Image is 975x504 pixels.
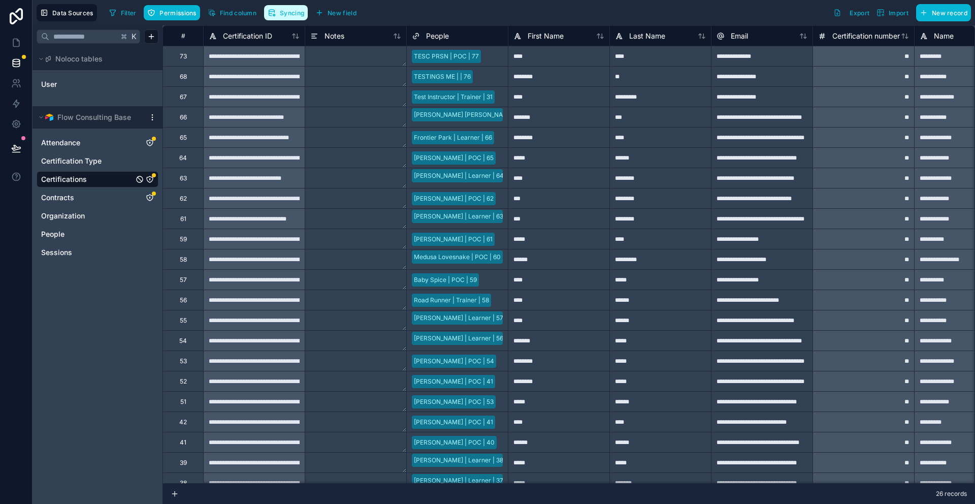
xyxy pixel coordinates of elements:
a: Certifications [41,174,134,184]
a: People [41,229,134,239]
button: Data Sources [37,4,97,21]
a: Organization [41,211,134,221]
div: Contracts [37,190,158,206]
div: 52 [180,377,187,386]
span: People [426,31,449,41]
span: Sessions [41,247,72,258]
button: Noloco tables [37,52,152,66]
span: Certification ID [223,31,272,41]
div: [PERSON_NAME] | Learner | 63 [414,212,503,221]
div: [PERSON_NAME] | POC | 53 [414,397,494,406]
span: Certification number [832,31,900,41]
span: Notes [324,31,344,41]
button: Import [873,4,912,21]
span: Syncing [280,9,304,17]
span: Contracts [41,193,74,203]
div: [PERSON_NAME] | POC | 54 [414,357,494,366]
div: [PERSON_NAME] [PERSON_NAME] | Learner | 67 [414,110,554,119]
div: [PERSON_NAME] | POC | 41 [414,377,493,386]
span: Certification Type [41,156,102,166]
span: Certifications [41,174,87,184]
div: Road Runner | Trainer | 58 [414,296,489,305]
div: [PERSON_NAME] | Learner | 38 [414,456,503,465]
a: Attendance [41,138,134,148]
div: 61 [180,215,186,223]
div: 59 [180,235,187,243]
span: New record [932,9,967,17]
button: New field [312,5,360,20]
span: First Name [528,31,564,41]
span: Import [889,9,908,17]
a: User [41,79,123,89]
div: 58 [180,256,187,264]
div: 39 [180,459,187,467]
span: Name [934,31,954,41]
div: User [37,76,158,92]
div: 66 [180,113,187,121]
div: Baby Spice | POC | 59 [414,275,477,285]
button: New record [916,4,971,21]
div: # [171,32,196,40]
div: Test Instructor | Trainer | 31 [414,92,493,102]
a: Certification Type [41,156,134,166]
span: User [41,79,57,89]
div: Attendance [37,135,158,151]
div: Sessions [37,244,158,261]
span: Attendance [41,138,80,148]
div: 54 [179,337,187,345]
button: Airtable LogoFlow Consulting Base [37,110,144,124]
span: Filter [121,9,137,17]
span: Noloco tables [55,54,103,64]
div: [PERSON_NAME] | POC | 65 [414,153,494,163]
a: Syncing [264,5,312,20]
button: Export [830,4,873,21]
button: Filter [105,5,140,20]
span: Organization [41,211,85,221]
div: Certifications [37,171,158,187]
div: 53 [180,357,187,365]
div: 51 [180,398,186,406]
span: Email [731,31,748,41]
div: 65 [180,134,187,142]
img: Airtable Logo [45,113,53,121]
div: 42 [179,418,187,426]
div: 68 [180,73,187,81]
div: 56 [180,296,187,304]
div: TESTINGS ME | | 76 [414,72,471,81]
div: 64 [179,154,187,162]
div: [PERSON_NAME] | Learner | 56 [414,334,503,343]
span: Data Sources [52,9,93,17]
div: [PERSON_NAME] | Learner | 37 [414,476,503,485]
div: 55 [180,317,187,325]
div: [PERSON_NAME] | Learner | 57 [414,313,503,323]
div: TESC PRSN | POC | 77 [414,52,479,61]
span: New field [328,9,356,17]
a: Sessions [41,247,134,258]
span: Last Name [629,31,665,41]
div: 67 [180,93,187,101]
div: [PERSON_NAME] | POC | 62 [414,194,494,203]
a: Permissions [144,5,204,20]
div: Certification Type [37,153,158,169]
div: 73 [180,52,187,60]
div: 62 [180,195,187,203]
div: Organization [37,208,158,224]
div: 57 [180,276,187,284]
a: New record [912,4,971,21]
div: [PERSON_NAME] | POC | 61 [414,235,493,244]
span: Export [850,9,869,17]
div: 41 [180,438,186,447]
div: 63 [180,174,187,182]
span: Flow Consulting Base [57,112,131,122]
span: Find column [220,9,256,17]
span: 26 records [936,490,967,498]
div: Frontier Park | Learner | 66 [414,133,492,142]
a: Contracts [41,193,134,203]
span: People [41,229,64,239]
span: Permissions [159,9,196,17]
div: [PERSON_NAME] | POC | 40 [414,438,495,447]
span: K [131,33,138,40]
div: 38 [180,479,187,487]
div: Medusa Lovesnake | POC | 60 [414,253,501,262]
div: People [37,226,158,242]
